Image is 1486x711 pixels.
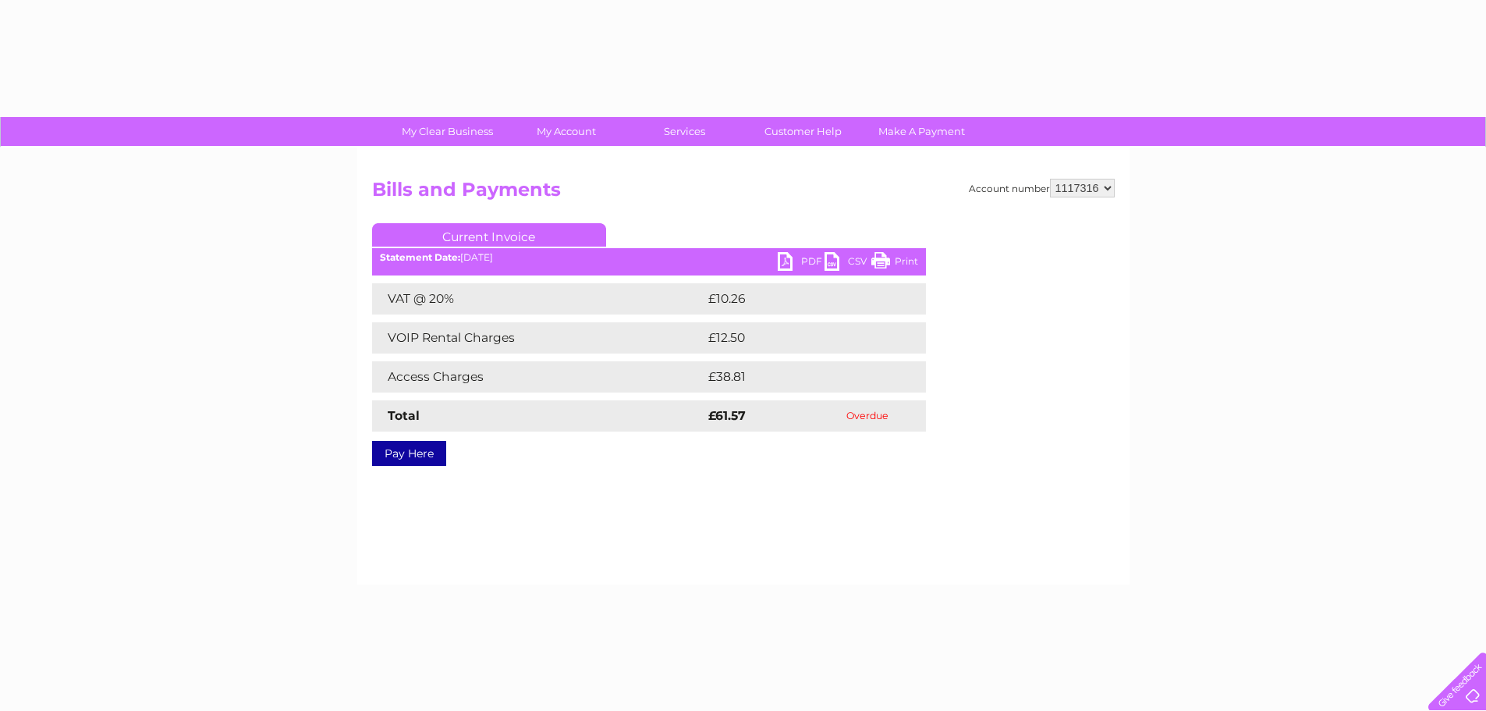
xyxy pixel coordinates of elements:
[383,117,512,146] a: My Clear Business
[778,252,825,275] a: PDF
[620,117,749,146] a: Services
[372,361,704,393] td: Access Charges
[388,408,420,423] strong: Total
[372,322,704,354] td: VOIP Rental Charges
[372,223,606,247] a: Current Invoice
[704,361,893,393] td: £38.81
[704,322,893,354] td: £12.50
[708,408,746,423] strong: £61.57
[969,179,1115,197] div: Account number
[810,400,926,432] td: Overdue
[857,117,986,146] a: Make A Payment
[372,179,1115,208] h2: Bills and Payments
[502,117,630,146] a: My Account
[380,251,460,263] b: Statement Date:
[372,252,926,263] div: [DATE]
[372,441,446,466] a: Pay Here
[739,117,867,146] a: Customer Help
[704,283,893,315] td: £10.26
[372,283,704,315] td: VAT @ 20%
[871,252,918,275] a: Print
[825,252,871,275] a: CSV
